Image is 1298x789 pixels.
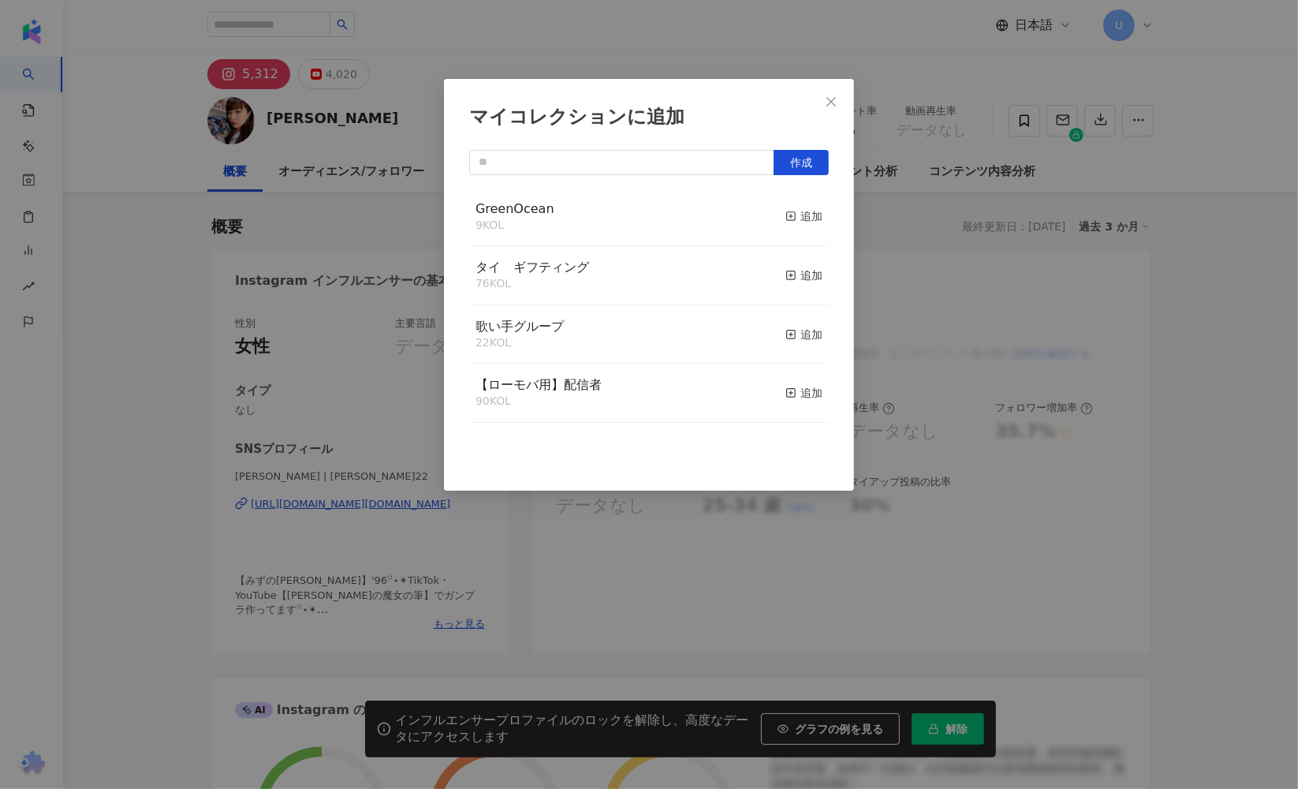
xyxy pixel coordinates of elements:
span: close [825,95,837,108]
div: 22 KOL [476,335,564,351]
div: 追加 [785,208,822,225]
a: タイ ギフティング [476,261,589,274]
a: 【ローモバ用】配信者 [476,379,602,391]
span: GreenOcean [476,201,554,216]
button: 追加 [785,200,822,234]
div: 76 KOL [476,276,589,292]
span: 作成 [790,156,812,169]
span: 歌い手グループ [476,319,564,334]
a: GreenOcean [476,203,554,215]
div: 追加 [785,267,822,284]
button: 追加 [785,318,822,351]
div: 9 KOL [476,218,554,234]
span: 【ローモバ用】配信者 [476,377,602,392]
button: 追加 [785,376,822,409]
div: 追加 [785,384,822,402]
button: 作成 [774,150,829,175]
button: Close [815,86,847,118]
div: 90 KOL [476,394,602,409]
a: 歌い手グループ [476,320,564,333]
div: マイコレクションに追加 [469,104,829,131]
button: 追加 [785,259,822,292]
div: 追加 [785,326,822,343]
span: タイ ギフティング [476,260,589,275]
